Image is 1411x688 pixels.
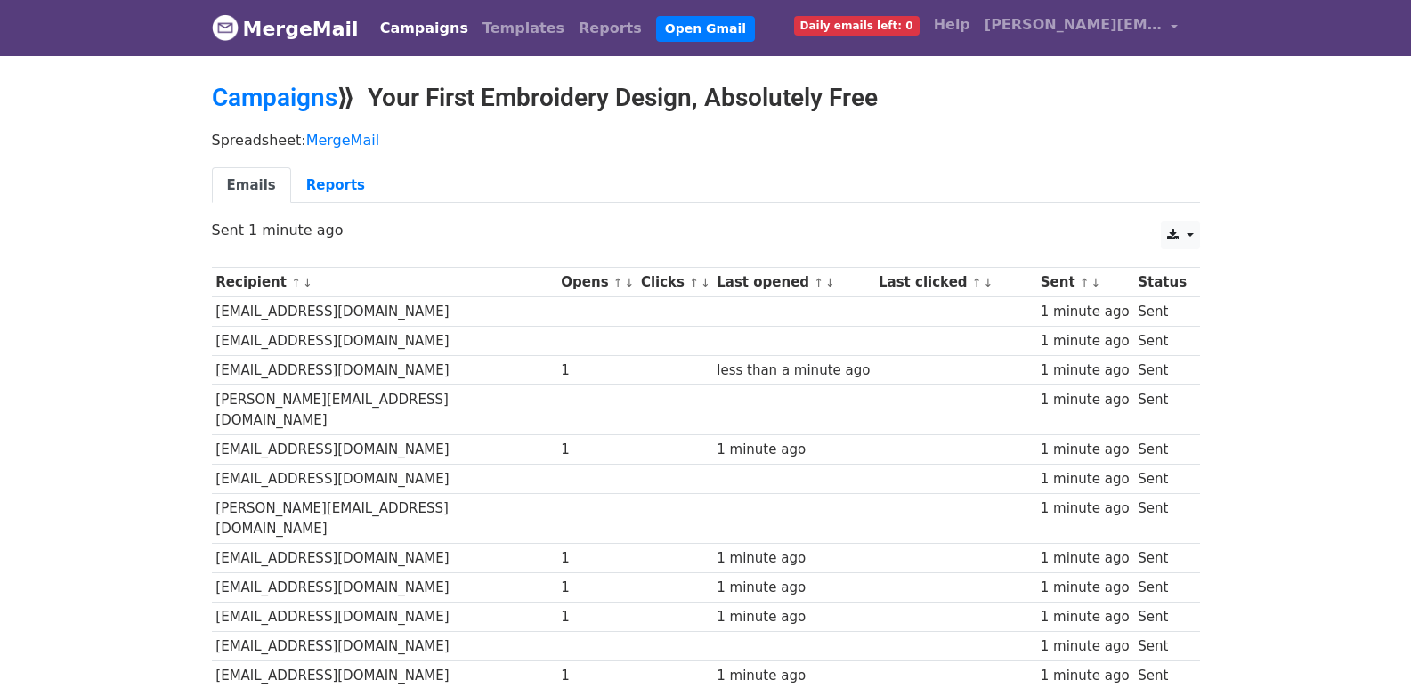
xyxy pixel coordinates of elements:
[212,465,557,494] td: [EMAIL_ADDRESS][DOMAIN_NAME]
[717,548,870,569] div: 1 minute ago
[561,578,632,598] div: 1
[1133,603,1190,632] td: Sent
[977,7,1186,49] a: [PERSON_NAME][EMAIL_ADDRESS][DOMAIN_NAME]
[212,494,557,544] td: [PERSON_NAME][EMAIL_ADDRESS][DOMAIN_NAME]
[212,435,557,465] td: [EMAIL_ADDRESS][DOMAIN_NAME]
[1041,607,1130,627] div: 1 minute ago
[613,276,623,289] a: ↑
[1133,465,1190,494] td: Sent
[1133,494,1190,544] td: Sent
[212,14,239,41] img: MergeMail logo
[306,132,379,149] a: MergeMail
[1041,636,1130,657] div: 1 minute ago
[561,440,632,460] div: 1
[1041,390,1130,410] div: 1 minute ago
[1133,297,1190,327] td: Sent
[373,11,475,46] a: Campaigns
[1036,268,1133,297] th: Sent
[689,276,699,289] a: ↑
[212,268,557,297] th: Recipient
[717,360,870,381] div: less than a minute ago
[717,607,870,627] div: 1 minute ago
[1080,276,1090,289] a: ↑
[1133,385,1190,435] td: Sent
[1133,632,1190,661] td: Sent
[212,167,291,204] a: Emails
[212,543,557,572] td: [EMAIL_ADDRESS][DOMAIN_NAME]
[984,276,993,289] a: ↓
[1041,331,1130,352] div: 1 minute ago
[212,83,1200,113] h2: ⟫ Your First Embroidery Design, Absolutely Free
[557,268,637,297] th: Opens
[825,276,835,289] a: ↓
[1041,360,1130,381] div: 1 minute ago
[985,14,1163,36] span: [PERSON_NAME][EMAIL_ADDRESS][DOMAIN_NAME]
[1041,548,1130,569] div: 1 minute ago
[212,385,557,435] td: [PERSON_NAME][EMAIL_ADDRESS][DOMAIN_NAME]
[625,276,635,289] a: ↓
[794,16,920,36] span: Daily emails left: 0
[303,276,312,289] a: ↓
[656,16,755,42] a: Open Gmail
[1091,276,1101,289] a: ↓
[1041,578,1130,598] div: 1 minute ago
[637,268,712,297] th: Clicks
[717,440,870,460] div: 1 minute ago
[212,10,359,47] a: MergeMail
[291,167,380,204] a: Reports
[1041,498,1130,519] div: 1 minute ago
[1133,435,1190,465] td: Sent
[1041,469,1130,490] div: 1 minute ago
[561,607,632,627] div: 1
[212,632,557,661] td: [EMAIL_ADDRESS][DOMAIN_NAME]
[1041,666,1130,686] div: 1 minute ago
[212,131,1200,150] p: Spreadsheet:
[1133,356,1190,385] td: Sent
[212,572,557,602] td: [EMAIL_ADDRESS][DOMAIN_NAME]
[212,221,1200,239] p: Sent 1 minute ago
[212,297,557,327] td: [EMAIL_ADDRESS][DOMAIN_NAME]
[475,11,572,46] a: Templates
[814,276,823,289] a: ↑
[212,356,557,385] td: [EMAIL_ADDRESS][DOMAIN_NAME]
[972,276,982,289] a: ↑
[561,548,632,569] div: 1
[1133,327,1190,356] td: Sent
[712,268,874,297] th: Last opened
[1133,543,1190,572] td: Sent
[1041,440,1130,460] div: 1 minute ago
[561,360,632,381] div: 1
[1133,572,1190,602] td: Sent
[927,7,977,43] a: Help
[212,603,557,632] td: [EMAIL_ADDRESS][DOMAIN_NAME]
[212,83,337,112] a: Campaigns
[717,666,870,686] div: 1 minute ago
[561,666,632,686] div: 1
[717,578,870,598] div: 1 minute ago
[1041,302,1130,322] div: 1 minute ago
[291,276,301,289] a: ↑
[1133,268,1190,297] th: Status
[874,268,1036,297] th: Last clicked
[701,276,710,289] a: ↓
[787,7,927,43] a: Daily emails left: 0
[212,327,557,356] td: [EMAIL_ADDRESS][DOMAIN_NAME]
[572,11,649,46] a: Reports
